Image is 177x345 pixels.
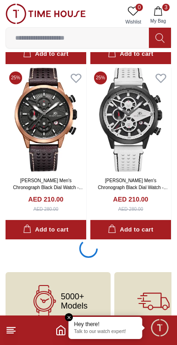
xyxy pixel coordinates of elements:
span: 3 [162,4,170,11]
a: Home [55,325,66,336]
button: 3My Bag [145,4,171,27]
img: Kenneth Scott Men's Chronograph Black Dial Watch - K25108-DLDB [6,68,86,172]
button: Add to cart [6,220,86,240]
h4: AED 210.00 [113,195,148,204]
img: ... [6,4,86,24]
div: AED 280.00 [118,206,143,213]
button: Add to cart [90,220,171,240]
div: Add to cart [23,225,68,235]
span: 5000+ Models [61,292,88,310]
a: [PERSON_NAME] Men's Chronograph Black Dial Watch - K25108-DLDB [13,178,83,197]
div: AED 280.00 [34,206,59,213]
p: Talk to our watch expert! [74,329,137,335]
div: Add to cart [108,49,153,59]
div: Hey there! [74,321,137,328]
h4: AED 210.00 [28,195,63,204]
span: 0 [136,4,143,11]
div: Add to cart [108,225,153,235]
em: Close tooltip [65,313,73,321]
div: Chat Widget [150,318,170,338]
span: 25 % [94,71,107,84]
span: My Bag [147,18,170,24]
a: [PERSON_NAME] Men's Chronograph Black Dial Watch - K25108-BLWB [98,178,168,197]
div: Add to cart [23,49,68,59]
button: Add to cart [6,44,86,64]
img: Kenneth Scott Men's Chronograph Black Dial Watch - K25108-BLWB [90,68,171,172]
button: Add to cart [90,44,171,64]
span: 25 % [9,71,22,84]
span: Wishlist [122,18,145,25]
a: 0Wishlist [122,4,145,27]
